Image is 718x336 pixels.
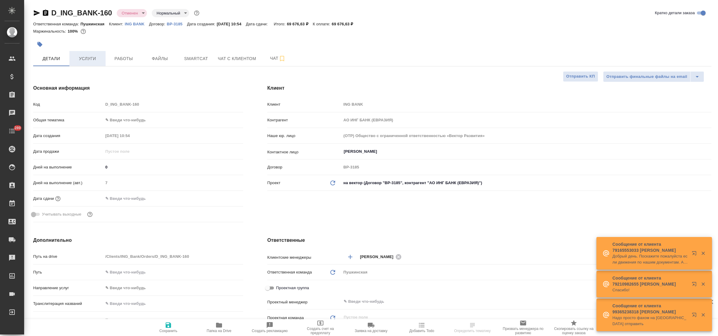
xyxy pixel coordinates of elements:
input: ✎ Введи что-нибудь [103,163,243,171]
button: Сохранить [143,319,194,336]
button: Отправить финальные файлы на email [603,71,691,82]
input: Пустое поле [103,252,243,261]
div: на вектор (Договор "ВР-3185", контрагент "АО ИНГ БАНК (ЕВРАЗИЯ)") [341,178,711,188]
span: Заявка на доставку [355,329,387,333]
button: Закрыть [697,312,709,318]
p: Дата сдачи: [246,22,269,26]
span: Отправить КП [566,73,595,80]
span: Работы [109,55,138,62]
a: ING BANK [125,21,149,26]
button: Открыть в новой вкладке [688,309,703,323]
span: Определить тематику [454,329,491,333]
div: ✎ Введи что-нибудь [103,115,243,125]
div: Отменен [152,9,189,17]
span: Чат [263,55,292,62]
p: Итого: [274,22,287,26]
p: Транслитерация названий [33,301,103,307]
button: Скопировать ссылку [42,9,49,17]
p: ВР-3185 [167,22,187,26]
a: 289 [2,123,23,139]
span: Создать рекламацию [252,329,288,333]
p: Дней на выполнение [33,164,103,170]
span: Добавить Todo [409,329,434,333]
input: ✎ Введи что-нибудь [103,268,243,277]
p: Ответственная команда: [33,22,81,26]
h4: Основная информация [33,85,243,92]
a: D_ING_BANK-160 [51,9,112,17]
input: Пустое поле [103,178,243,187]
p: Проект [267,180,281,186]
span: Услуги [73,55,102,62]
h4: Клиент [267,85,711,92]
p: Дата создания: [187,22,217,26]
div: Отменен [117,9,147,17]
button: Скопировать ссылку для ЯМессенджера [33,9,40,17]
span: Призвать менеджера по развитию [501,327,545,335]
button: Если добавить услуги и заполнить их объемом, то дата рассчитается автоматически [54,195,62,203]
input: Пустое поле [103,147,156,156]
button: Создать рекламацию [244,319,295,336]
p: Добрый день. Поскажите пожалуйста если движения по нашим документам. А то уже более месяца ждём. [612,253,688,265]
div: ✎ Введи что-нибудь [103,283,243,293]
span: Smartcat [182,55,211,62]
p: Клиент [267,101,341,107]
span: Создать счет на предоплату [299,327,342,335]
span: Кратко детали заказа [655,10,695,16]
span: Скопировать ссылку на оценку заказа [552,327,596,335]
input: Пустое поле [103,100,243,109]
p: Клиент: [109,22,125,26]
p: Дата продажи [33,149,103,155]
p: Направление услуг [33,285,103,291]
h4: Дополнительно [33,237,243,244]
button: Призвать менеджера по развитию [498,319,548,336]
button: Закрыть [697,251,709,256]
p: [DATE] 10:54 [217,22,246,26]
div: ✎ Введи что-нибудь [105,285,236,291]
span: Сохранить [159,329,177,333]
p: Комментарии клиента [33,318,103,324]
button: Добавить тэг [33,38,46,51]
input: Пустое поле [343,314,697,321]
p: Путь [33,269,103,275]
span: Файлы [145,55,174,62]
p: Спасибо! [612,287,688,293]
span: Отправить финальные файлы на email [606,73,687,80]
button: Добавить менеджера [343,250,357,264]
p: 69 676,63 ₽ [287,22,313,26]
span: Проектная группа [276,285,309,291]
p: Пушкинская [81,22,109,26]
p: Общая тематика [33,117,103,123]
span: [PERSON_NAME] [360,254,397,260]
a: ВР-3185 [167,21,187,26]
p: Проектный менеджер [267,299,341,305]
p: Ответственная команда [267,269,312,275]
span: Детали [37,55,66,62]
button: Доп статусы указывают на важность/срочность заказа [193,9,201,17]
p: Клиентские менеджеры [267,254,341,261]
p: Договор [267,164,341,170]
p: Дата сдачи [33,196,54,202]
button: Открыть в новой вкладке [688,247,703,262]
p: ING BANK [125,22,149,26]
div: [PERSON_NAME] [360,253,403,261]
p: Путь на drive [33,254,103,260]
input: Пустое поле [341,100,711,109]
button: 0.00 RUB; [79,27,87,35]
input: ✎ Введи что-нибудь [103,194,156,203]
button: Заявка на доставку [346,319,396,336]
button: Определить тематику [447,319,498,336]
button: Добавить Todo [396,319,447,336]
input: ✎ Введи что-нибудь [103,299,243,308]
p: Надо просто фахом на [GEOGRAPHIC_DATA] отправить [612,315,688,327]
p: Проектная команда [267,315,304,321]
input: Пустое поле [341,163,711,171]
p: Сообщение от клиента 79210982655 [PERSON_NAME] [612,275,688,287]
div: Пушкинская [341,267,711,277]
p: 100% [68,29,79,34]
button: Открыть в новой вкладке [688,278,703,293]
p: Сообщение от клиента 99365238318 [PERSON_NAME] [612,303,688,315]
input: Пустое поле [341,131,711,140]
p: Дней на выполнение (авт.) [33,180,103,186]
p: Маржинальность: [33,29,68,34]
h4: Ответственные [267,237,711,244]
